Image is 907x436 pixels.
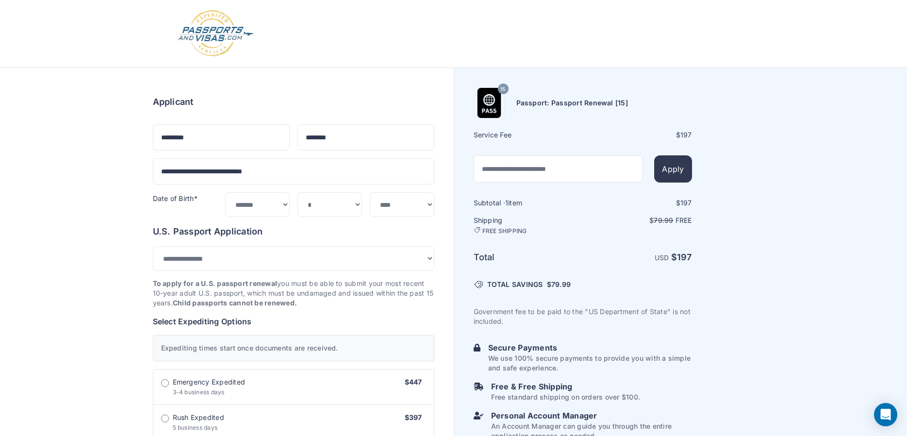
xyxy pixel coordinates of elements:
[474,88,504,118] img: Product Name
[551,280,571,288] span: 79.99
[474,251,582,264] h6: Total
[173,299,297,307] strong: Child passports cannot be renewed.
[491,381,640,392] h6: Free & Free Shipping
[153,335,434,361] div: Expediting times start once documents are received.
[874,403,897,426] div: Open Intercom Messenger
[491,392,640,402] p: Free standard shipping on orders over $100.
[654,155,692,183] button: Apply
[474,198,582,208] h6: Subtotal · item
[488,353,692,373] p: We use 100% secure payments to provide you with a simple and safe experience.
[474,307,692,326] p: Government fee to be paid to the "US Department of State" is not included.
[584,130,692,140] div: $
[584,198,692,208] div: $
[547,280,571,289] span: $
[491,410,692,421] h6: Personal Account Manager
[173,377,246,387] span: Emergency Expedited
[676,216,692,224] span: Free
[405,413,422,421] span: $397
[680,199,692,207] span: 197
[173,388,225,396] span: 3-4 business days
[655,253,669,262] span: USD
[153,225,434,238] h6: U.S. Passport Application
[474,216,582,235] h6: Shipping
[482,227,527,235] span: FREE SHIPPING
[500,83,505,96] span: 15
[487,280,543,289] span: TOTAL SAVINGS
[516,98,628,108] h6: Passport: Passport Renewal [15]
[153,279,434,308] p: you must be able to submit your most recent 10-year adult U.S. passport, which must be undamaged ...
[153,279,278,287] strong: To apply for a U.S. passport renewal
[677,252,692,262] span: 197
[173,413,224,422] span: Rush Expedited
[680,131,692,139] span: 197
[505,199,508,207] span: 1
[153,316,434,327] h6: Select Expediting Options
[177,10,254,58] img: Logo
[488,342,692,353] h6: Secure Payments
[474,130,582,140] h6: Service Fee
[671,252,692,262] strong: $
[654,216,673,224] span: 79.99
[584,216,692,225] p: $
[153,194,198,202] label: Date of Birth*
[405,378,422,386] span: $447
[173,424,218,431] span: 5 business days
[153,95,194,109] h6: Applicant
